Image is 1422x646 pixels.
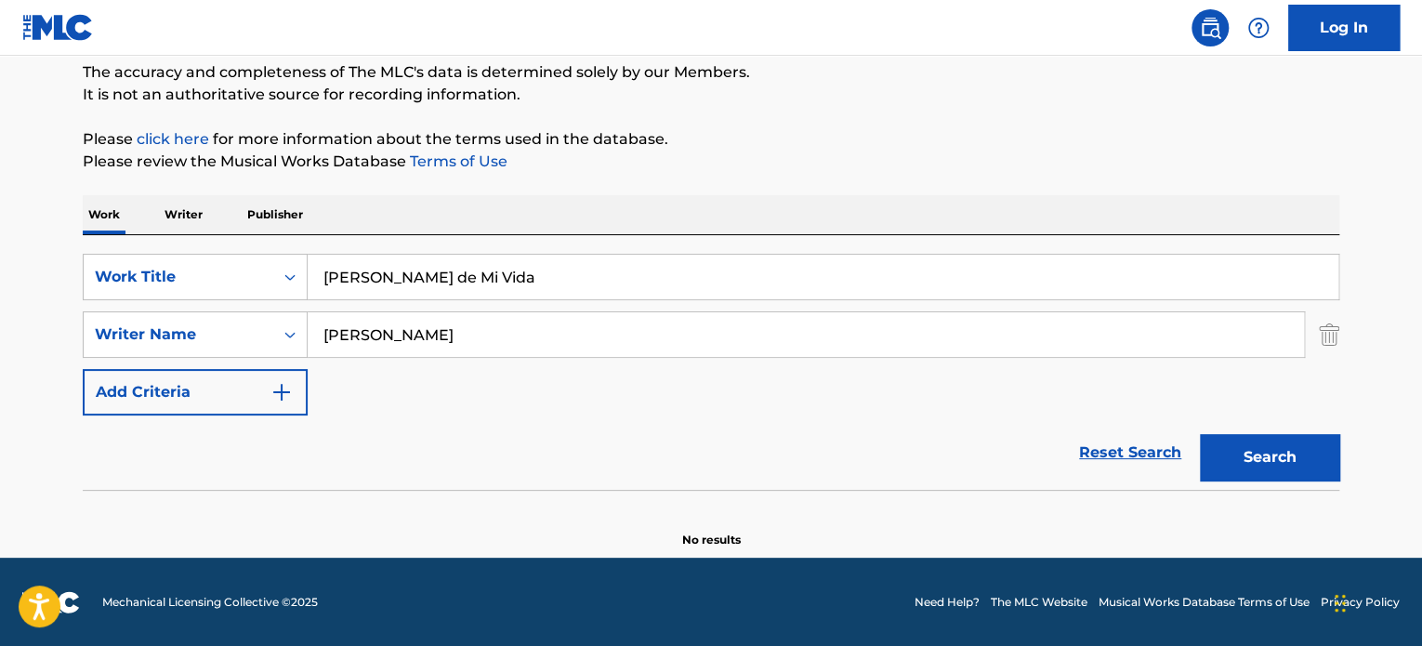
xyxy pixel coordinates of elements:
div: Work Title [95,266,262,288]
iframe: Chat Widget [1329,557,1422,646]
p: Writer [159,195,208,234]
img: Delete Criterion [1319,311,1339,358]
span: Mechanical Licensing Collective © 2025 [102,594,318,611]
img: help [1247,17,1270,39]
img: MLC Logo [22,14,94,41]
form: Search Form [83,254,1339,490]
a: Terms of Use [406,152,507,170]
a: Musical Works Database Terms of Use [1099,594,1310,611]
p: No results [682,509,741,548]
button: Search [1200,434,1339,481]
img: 9d2ae6d4665cec9f34b9.svg [270,381,293,403]
a: The MLC Website [991,594,1087,611]
p: Work [83,195,125,234]
p: Publisher [242,195,309,234]
a: Reset Search [1070,432,1191,473]
p: It is not an authoritative source for recording information. [83,84,1339,106]
a: click here [137,130,209,148]
a: Need Help? [915,594,980,611]
button: Add Criteria [83,369,308,415]
div: Help [1240,9,1277,46]
div: Writer Name [95,323,262,346]
a: Privacy Policy [1321,594,1400,611]
p: The accuracy and completeness of The MLC's data is determined solely by our Members. [83,61,1339,84]
img: search [1199,17,1221,39]
img: logo [22,591,80,613]
p: Please for more information about the terms used in the database. [83,128,1339,151]
p: Please review the Musical Works Database [83,151,1339,173]
a: Public Search [1192,9,1229,46]
div: Drag [1335,575,1346,631]
a: Log In [1288,5,1400,51]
